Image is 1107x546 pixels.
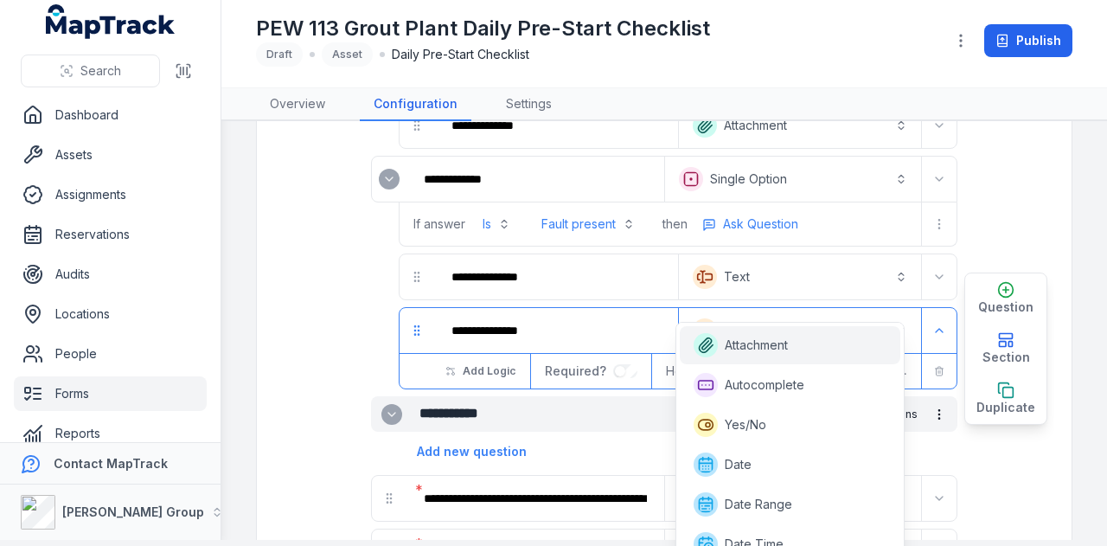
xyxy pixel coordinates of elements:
span: Attachment [725,337,788,354]
button: Text [682,312,918,350]
span: Autocomplete [725,376,804,394]
span: Yes/No [725,416,766,434]
span: Date Range [725,496,792,513]
span: Date [725,456,752,473]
